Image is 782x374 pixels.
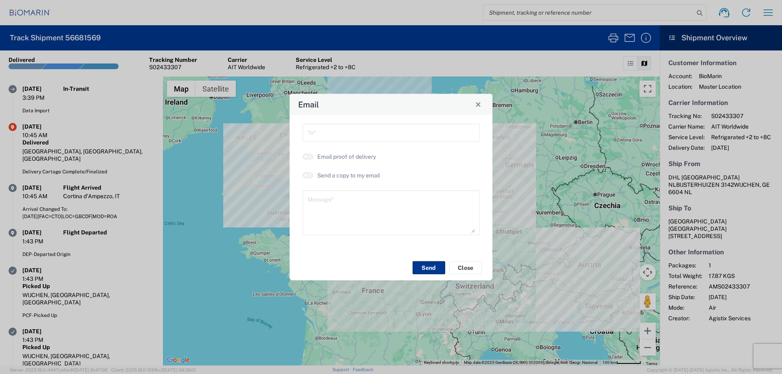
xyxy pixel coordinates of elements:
[413,261,445,274] button: Send
[317,171,380,179] label: Send a copy to my email
[317,153,376,160] label: Email proof of delivery
[472,98,484,110] button: Close
[449,261,482,274] button: Close
[298,98,319,110] h4: Email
